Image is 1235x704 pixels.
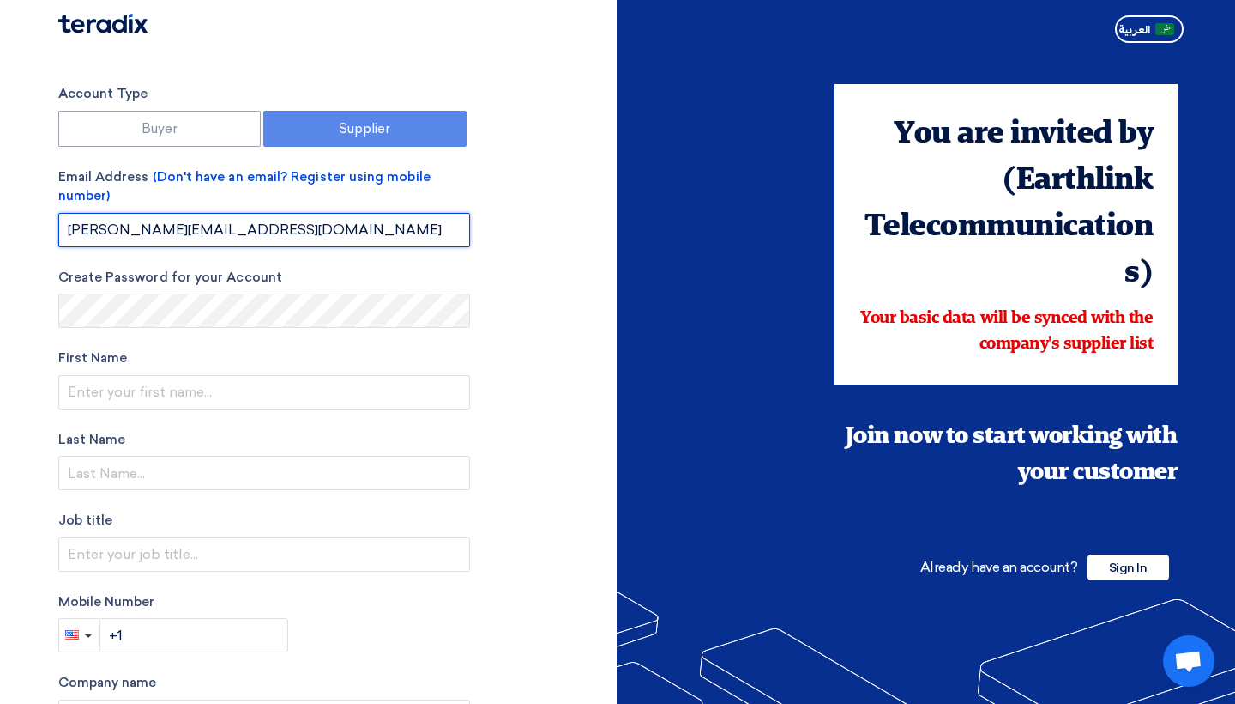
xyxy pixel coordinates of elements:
label: Account Type [58,84,470,104]
label: Last Name [58,430,470,450]
span: Your basic data will be synced with the company's supplier list [860,310,1153,353]
input: Enter your job title... [58,537,470,572]
input: Last Name... [58,456,470,490]
label: First Name [58,349,470,368]
input: Enter your business email... [58,213,470,247]
label: Buyer [58,111,262,147]
label: Company name [58,673,470,693]
span: العربية [1118,24,1150,36]
span: Already have an account? [920,559,1077,575]
div: You are invited by (Earthlink Telecommunications) [858,112,1154,297]
div: Join now to start working with your customer [834,419,1178,491]
label: Email Address [58,167,470,206]
button: العربية [1115,15,1184,43]
a: Open chat [1163,635,1214,687]
input: Enter phone number... [100,618,288,652]
label: Job title [58,511,470,531]
label: Mobile Number [58,592,470,612]
label: Create Password for your Account [58,268,470,288]
img: ar-AR.png [1155,23,1174,36]
a: Sign In [1087,559,1169,575]
label: Supplier [263,111,467,147]
input: Enter your first name... [58,375,470,410]
span: (Don't have an email? Register using mobile number) [58,169,431,204]
span: Sign In [1087,555,1169,580]
img: Teradix logo [58,14,148,33]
